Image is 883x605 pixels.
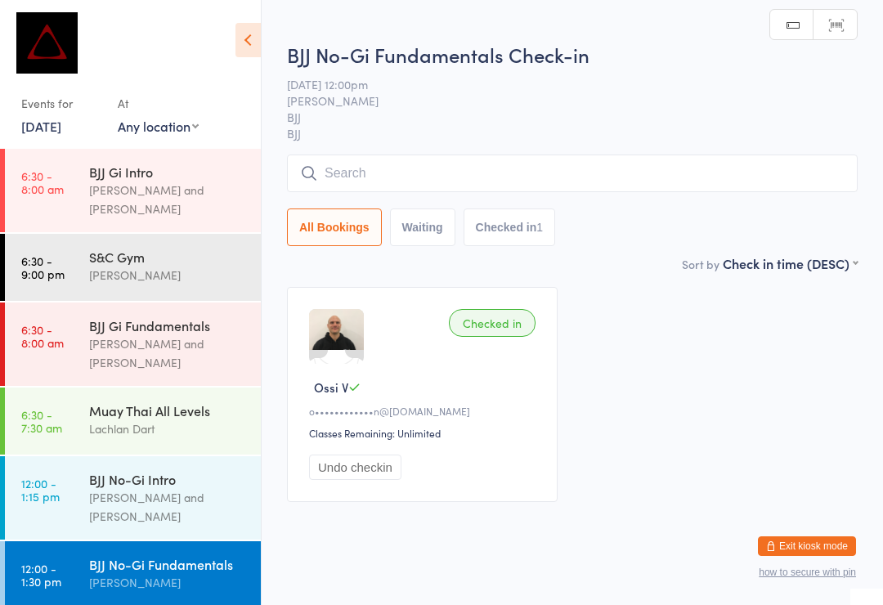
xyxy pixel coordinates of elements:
[21,323,64,349] time: 6:30 - 8:00 am
[287,155,858,192] input: Search
[21,90,101,117] div: Events for
[21,562,61,588] time: 12:00 - 1:30 pm
[21,117,61,135] a: [DATE]
[89,163,247,181] div: BJJ Gi Intro
[390,208,455,246] button: Waiting
[21,408,62,434] time: 6:30 - 7:30 am
[89,488,247,526] div: [PERSON_NAME] and [PERSON_NAME]
[287,41,858,68] h2: BJJ No-Gi Fundamentals Check-in
[309,404,540,418] div: o••••••••••••n@[DOMAIN_NAME]
[89,573,247,592] div: [PERSON_NAME]
[464,208,556,246] button: Checked in1
[309,309,364,350] img: image1531982602.png
[89,470,247,488] div: BJJ No-Gi Intro
[89,401,247,419] div: Muay Thai All Levels
[5,456,261,540] a: 12:00 -1:15 pmBJJ No-Gi Intro[PERSON_NAME] and [PERSON_NAME]
[314,379,348,396] span: Ossi V
[5,388,261,455] a: 6:30 -7:30 amMuay Thai All LevelsLachlan Dart
[89,266,247,285] div: [PERSON_NAME]
[287,125,858,141] span: BJJ
[118,90,199,117] div: At
[759,567,856,578] button: how to secure with pin
[89,419,247,438] div: Lachlan Dart
[287,76,832,92] span: [DATE] 12:00pm
[5,234,261,301] a: 6:30 -9:00 pmS&C Gym[PERSON_NAME]
[536,221,543,234] div: 1
[723,254,858,272] div: Check in time (DESC)
[5,149,261,232] a: 6:30 -8:00 amBJJ Gi Intro[PERSON_NAME] and [PERSON_NAME]
[287,109,832,125] span: BJJ
[449,309,536,337] div: Checked in
[16,12,78,74] img: Dominance MMA Abbotsford
[118,117,199,135] div: Any location
[21,477,60,503] time: 12:00 - 1:15 pm
[89,316,247,334] div: BJJ Gi Fundamentals
[21,254,65,280] time: 6:30 - 9:00 pm
[309,426,540,440] div: Classes Remaining: Unlimited
[89,248,247,266] div: S&C Gym
[309,455,401,480] button: Undo checkin
[758,536,856,556] button: Exit kiosk mode
[5,302,261,386] a: 6:30 -8:00 amBJJ Gi Fundamentals[PERSON_NAME] and [PERSON_NAME]
[89,334,247,372] div: [PERSON_NAME] and [PERSON_NAME]
[287,208,382,246] button: All Bookings
[682,256,719,272] label: Sort by
[21,169,64,195] time: 6:30 - 8:00 am
[287,92,832,109] span: [PERSON_NAME]
[89,555,247,573] div: BJJ No-Gi Fundamentals
[89,181,247,218] div: [PERSON_NAME] and [PERSON_NAME]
